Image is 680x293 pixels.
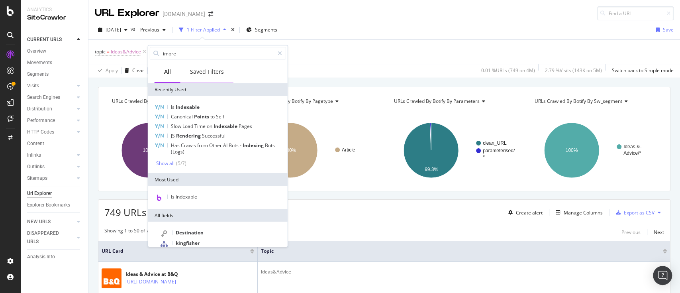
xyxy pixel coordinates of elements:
span: - [240,142,243,149]
span: Destination [176,229,204,236]
text: 99.3% [425,167,438,172]
div: Inlinks [27,151,41,159]
a: Analysis Info [27,253,82,261]
div: Clear [132,67,144,74]
a: NEW URLS [27,218,74,226]
div: Visits [27,82,39,90]
div: A chart. [245,116,380,185]
span: Self [216,113,224,120]
h4: URLs Crawled By Botify By pagetype [251,95,375,108]
div: Most Used [148,173,288,186]
div: Recently Used [148,83,288,96]
div: ( 5 / 7 ) [174,160,186,167]
a: Segments [27,70,82,79]
div: Movements [27,59,52,67]
text: Advice/* [623,150,641,156]
div: URL Explorer [95,6,159,20]
div: Analytics [27,6,82,13]
span: Bots [265,142,275,149]
div: Search Engines [27,93,60,102]
a: CURRENT URLS [27,35,74,44]
span: = [107,48,110,55]
span: topic [261,248,651,255]
div: Open Intercom Messenger [653,266,672,285]
div: All [164,68,171,76]
button: Manage Columns [553,208,603,217]
span: Slow [171,123,182,130]
span: JS [171,132,176,139]
span: from [197,142,209,149]
span: Indexing [243,142,265,149]
span: to [210,113,216,120]
a: Movements [27,59,82,67]
div: Explorer Bookmarks [27,201,70,209]
div: Ideas & Advice at B&Q [125,271,211,278]
span: URLs Crawled By Botify By topic [112,98,183,104]
a: Inlinks [27,151,74,159]
div: Apply [106,67,118,74]
span: Crawls [181,142,197,149]
div: Previous [621,229,641,236]
h4: URLs Crawled By Botify By parameters [392,95,516,108]
a: Outlinks [27,163,74,171]
div: Sitemaps [27,174,47,183]
div: 0.01 % URLs ( 749 on 4M ) [481,67,535,74]
span: Other [209,142,223,149]
button: Previous [621,227,641,237]
div: Save [663,26,674,33]
text: 100% [284,147,296,153]
div: SiteCrawler [27,13,82,22]
div: HTTP Codes [27,128,54,136]
div: Overview [27,47,46,55]
div: arrow-right-arrow-left [208,11,213,17]
span: URL Card [102,248,248,255]
div: Show all [156,160,174,166]
a: Performance [27,116,74,125]
span: URLs Crawled By Botify By pagetype [253,98,333,104]
text: Article [342,147,355,153]
span: 2025 Sep. 26th [106,26,121,33]
button: Clear [121,64,144,77]
span: Successful [202,132,225,139]
text: 100% [143,147,155,153]
span: (Logs) [171,148,184,155]
img: main image [102,268,121,288]
span: on [207,123,214,130]
div: Outlinks [27,163,45,171]
span: Is Indexable [171,193,197,200]
button: [DATE] [95,24,131,36]
span: Indexable [214,123,239,130]
text: clean_URL [483,140,507,146]
span: Ideas&Advice [111,46,141,57]
span: Rendering [176,132,202,139]
span: URLs Crawled By Botify By parameters [394,98,480,104]
h4: URLs Crawled By Botify By topic [110,95,234,108]
a: HTTP Codes [27,128,74,136]
div: Showing 1 to 50 of 749 entries [104,227,171,237]
button: Export as CSV [613,206,655,219]
div: Create alert [516,209,543,216]
a: Sitemaps [27,174,74,183]
div: Content [27,140,44,148]
svg: A chart. [527,116,662,185]
div: DISAPPEARED URLS [27,229,67,246]
a: Visits [27,82,74,90]
span: Pages [239,123,252,130]
h4: URLs Crawled By Botify By sw_segment [533,95,657,108]
text: 100% [566,147,578,153]
span: topic [95,48,106,55]
div: Analysis Info [27,253,55,261]
a: Url Explorer [27,189,82,198]
a: Distribution [27,105,74,113]
div: Switch back to Simple mode [612,67,674,74]
button: 1 Filter Applied [176,24,229,36]
div: 2.79 % Visits ( 143K on 5M ) [545,67,602,74]
div: All fields [148,209,288,222]
svg: A chart. [104,116,239,185]
span: Points [194,113,210,120]
div: [DOMAIN_NAME] [163,10,205,18]
a: Overview [27,47,82,55]
button: Previous [137,24,169,36]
